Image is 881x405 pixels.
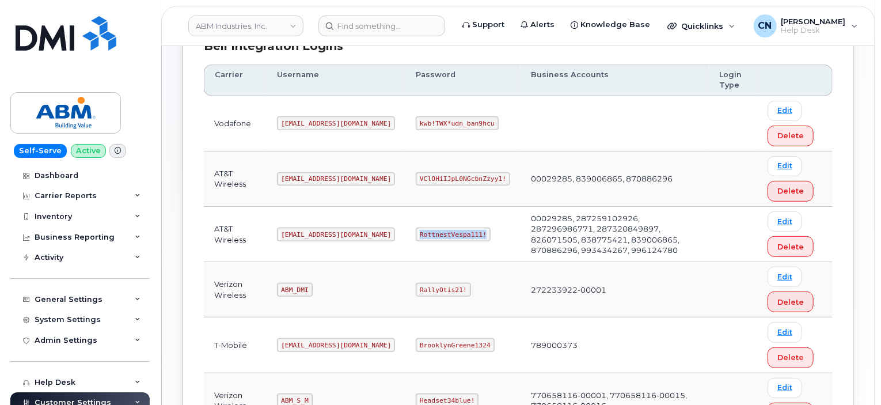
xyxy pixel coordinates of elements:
[277,338,395,352] code: [EMAIL_ADDRESS][DOMAIN_NAME]
[521,152,709,207] td: 00029285, 839006865, 870886296
[768,378,802,398] a: Edit
[267,65,405,96] th: Username
[204,65,267,96] th: Carrier
[746,14,866,37] div: Connor Nguyen
[416,172,510,186] code: VClOHiIJpL0NGcbnZzyy1!
[277,172,395,186] code: [EMAIL_ADDRESS][DOMAIN_NAME]
[768,126,814,146] button: Delete
[204,152,267,207] td: AT&T Wireless
[768,181,814,202] button: Delete
[521,262,709,317] td: 272233922-00001
[563,13,658,36] a: Knowledge Base
[768,267,802,287] a: Edit
[416,338,494,352] code: BrooklynGreene1324
[454,13,512,36] a: Support
[416,116,498,130] code: kwb!TWX*udn_ban9hcu
[580,19,650,31] span: Knowledge Base
[521,207,709,262] td: 00029285, 287259102926, 287296986771, 287320849897, 826071505, 838775421, 839006865, 870886296, 9...
[204,207,267,262] td: AT&T Wireless
[681,21,723,31] span: Quicklinks
[521,317,709,373] td: 789000373
[709,65,758,96] th: Login Type
[768,211,802,232] a: Edit
[777,297,804,308] span: Delete
[277,228,395,241] code: [EMAIL_ADDRESS][DOMAIN_NAME]
[777,130,804,141] span: Delete
[472,19,504,31] span: Support
[777,352,804,363] span: Delete
[758,19,772,33] span: CN
[277,116,395,130] code: [EMAIL_ADDRESS][DOMAIN_NAME]
[521,65,709,96] th: Business Accounts
[318,16,445,36] input: Find something...
[416,228,491,241] code: RottnestVespa111!
[512,13,563,36] a: Alerts
[188,16,303,36] a: ABM Industries, Inc.
[781,26,846,35] span: Help Desk
[416,283,470,297] code: RallyOtis21!
[777,241,804,252] span: Delete
[530,19,555,31] span: Alerts
[768,236,814,257] button: Delete
[777,186,804,196] span: Delete
[204,96,267,152] td: Vodafone
[768,292,814,312] button: Delete
[768,322,802,342] a: Edit
[659,14,743,37] div: Quicklinks
[768,347,814,368] button: Delete
[277,283,312,297] code: ABM_DMI
[405,65,521,96] th: Password
[781,17,846,26] span: [PERSON_NAME]
[768,101,802,121] a: Edit
[768,156,802,176] a: Edit
[204,317,267,373] td: T-Mobile
[204,262,267,317] td: Verizon Wireless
